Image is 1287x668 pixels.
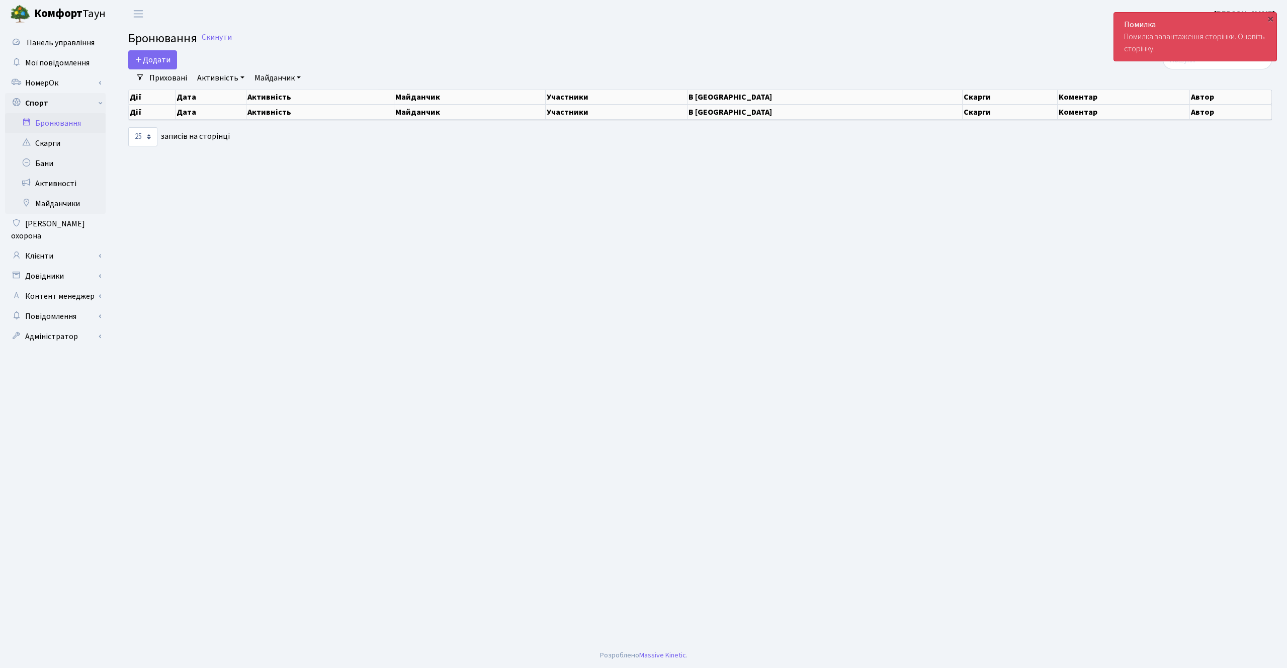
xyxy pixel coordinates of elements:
[963,105,1058,120] th: Скарги
[1214,9,1275,20] b: [PERSON_NAME]
[5,53,106,73] a: Мої повідомлення
[202,33,232,42] a: Скинути
[1058,105,1190,120] th: Коментар
[546,105,688,120] th: Участники
[5,93,106,113] a: Спорт
[546,90,688,104] th: Участники
[5,326,106,347] a: Адміністратор
[5,33,106,53] a: Панель управління
[34,6,106,23] span: Таун
[246,105,395,120] th: Активність
[145,69,191,87] a: Приховані
[1190,90,1272,104] th: Автор
[394,90,546,104] th: Майданчик
[963,90,1058,104] th: Скарги
[394,105,546,120] th: Майданчик
[5,306,106,326] a: Повідомлення
[129,90,176,104] th: Дії
[126,6,151,22] button: Переключити навігацію
[639,650,686,660] a: Massive Kinetic
[176,105,246,120] th: Дата
[27,37,95,48] span: Панель управління
[1190,105,1272,120] th: Автор
[34,6,82,22] b: Комфорт
[5,214,106,246] a: [PERSON_NAME] охорона
[5,153,106,174] a: Бани
[5,194,106,214] a: Майданчики
[5,286,106,306] a: Контент менеджер
[600,650,688,661] div: Розроблено .
[688,105,963,120] th: В [GEOGRAPHIC_DATA]
[1058,90,1190,104] th: Коментар
[176,90,246,104] th: Дата
[193,69,248,87] a: Активність
[128,127,230,146] label: записів на сторінці
[1265,14,1275,24] div: ×
[1114,13,1276,61] div: Помилка завантаження сторінки. Оновіть сторінку.
[5,133,106,153] a: Скарги
[1214,8,1275,20] a: [PERSON_NAME]
[10,4,30,24] img: logo.png
[25,57,90,68] span: Мої повідомлення
[129,105,176,120] th: Дії
[128,30,197,47] span: Бронювання
[5,266,106,286] a: Довідники
[250,69,305,87] a: Майданчик
[128,50,177,69] button: Додати
[5,246,106,266] a: Клієнти
[5,113,106,133] a: Бронювання
[246,90,395,104] th: Активність
[5,73,106,93] a: НомерОк
[1124,19,1156,30] strong: Помилка
[128,127,157,146] select: записів на сторінці
[5,174,106,194] a: Активності
[688,90,963,104] th: В [GEOGRAPHIC_DATA]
